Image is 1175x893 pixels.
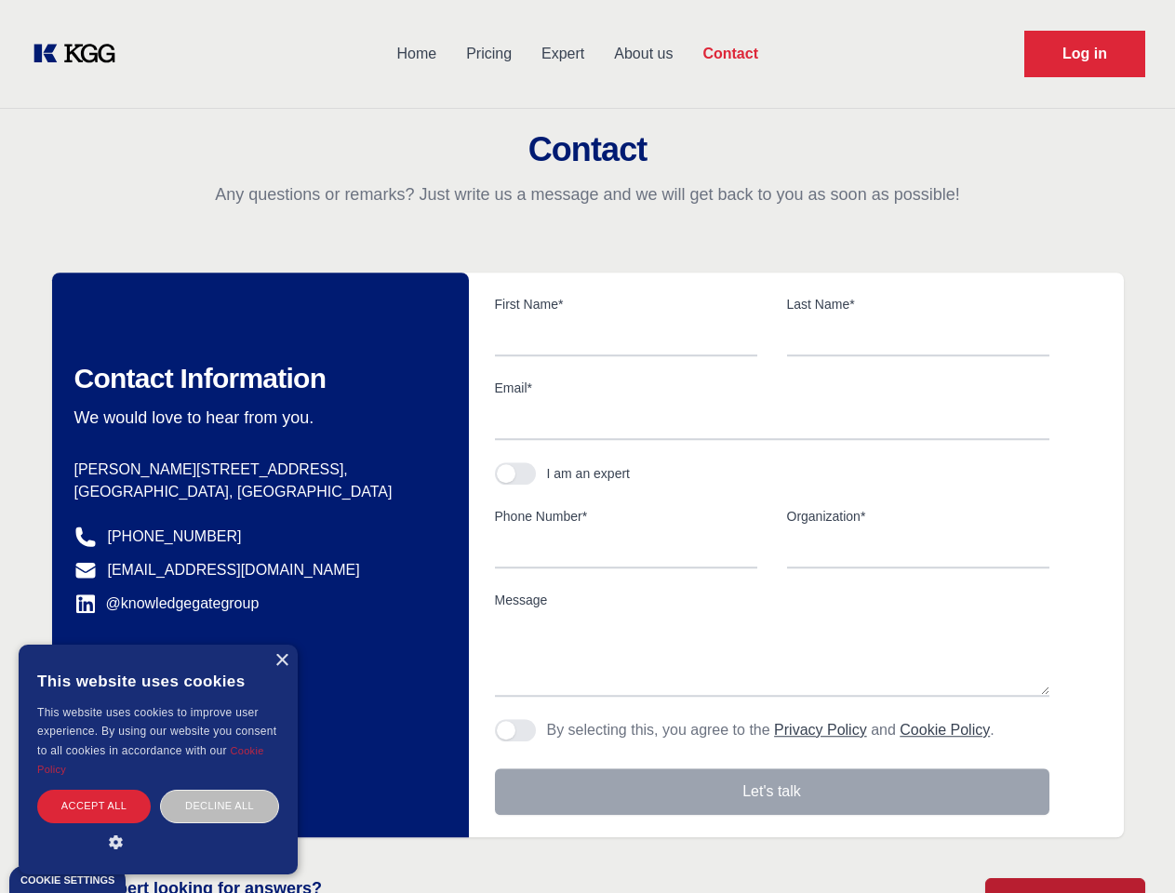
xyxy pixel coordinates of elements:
[688,30,773,78] a: Contact
[108,559,360,581] a: [EMAIL_ADDRESS][DOMAIN_NAME]
[74,593,260,615] a: @knowledgegategroup
[160,790,279,822] div: Decline all
[22,183,1153,206] p: Any questions or remarks? Just write us a message and we will get back to you as soon as possible!
[1082,804,1175,893] iframe: Chat Widget
[451,30,527,78] a: Pricing
[495,295,757,313] label: First Name*
[599,30,688,78] a: About us
[495,768,1049,815] button: Let's talk
[900,722,990,738] a: Cookie Policy
[495,507,757,526] label: Phone Number*
[547,464,631,483] div: I am an expert
[787,295,1049,313] label: Last Name*
[74,459,439,481] p: [PERSON_NAME][STREET_ADDRESS],
[74,481,439,503] p: [GEOGRAPHIC_DATA], [GEOGRAPHIC_DATA]
[37,790,151,822] div: Accept all
[274,654,288,668] div: Close
[381,30,451,78] a: Home
[495,591,1049,609] label: Message
[22,131,1153,168] h2: Contact
[547,719,995,741] p: By selecting this, you agree to the and .
[37,745,264,775] a: Cookie Policy
[108,526,242,548] a: [PHONE_NUMBER]
[1024,31,1145,77] a: Request Demo
[37,659,279,703] div: This website uses cookies
[527,30,599,78] a: Expert
[20,875,114,886] div: Cookie settings
[787,507,1049,526] label: Organization*
[74,407,439,429] p: We would love to hear from you.
[774,722,867,738] a: Privacy Policy
[30,39,130,69] a: KOL Knowledge Platform: Talk to Key External Experts (KEE)
[37,706,276,757] span: This website uses cookies to improve user experience. By using our website you consent to all coo...
[74,362,439,395] h2: Contact Information
[495,379,1049,397] label: Email*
